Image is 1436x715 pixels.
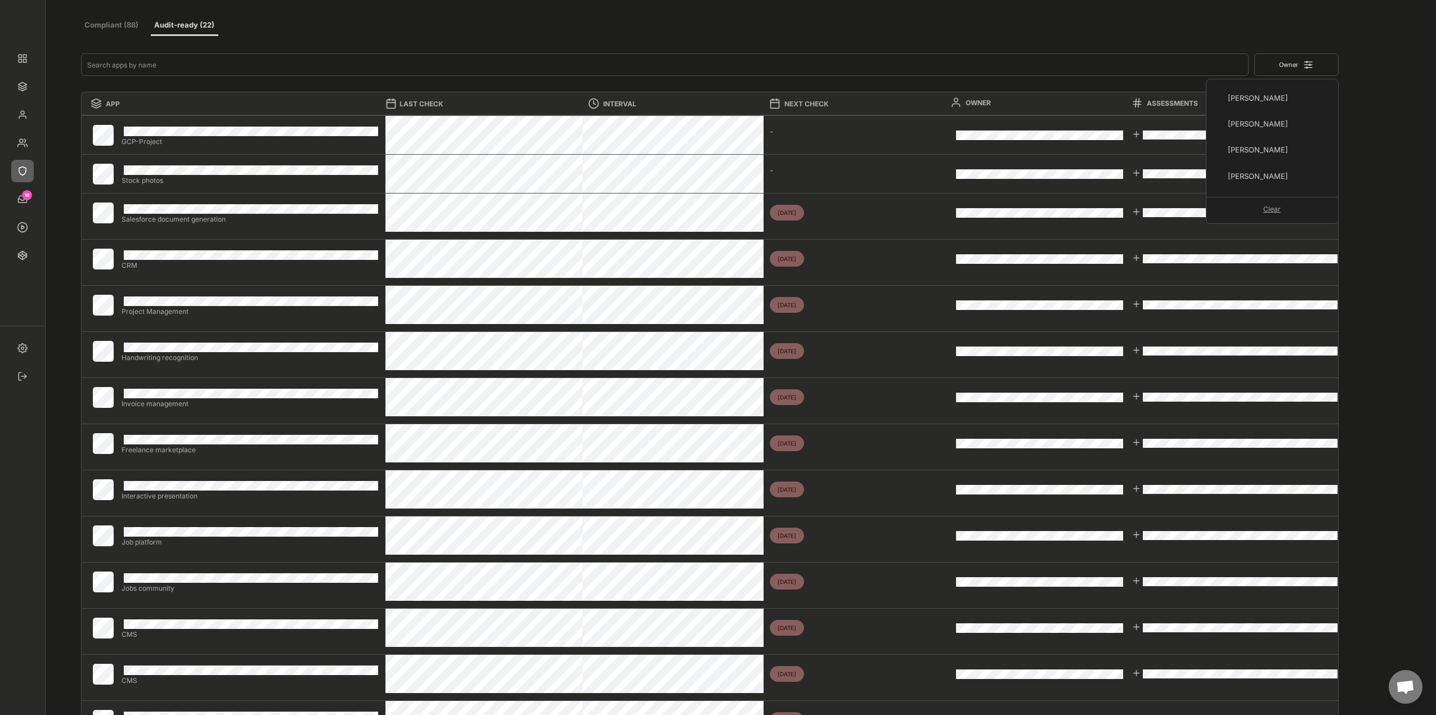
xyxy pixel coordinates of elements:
div: Interactive presentation [122,492,379,500]
div: Invoice management [122,400,379,407]
div: CRM [122,262,379,269]
a: Chat öffnen [1389,670,1422,704]
div: INTERVAL [603,100,761,109]
span: [DATE] [770,435,804,451]
span: [DATE] [770,666,804,682]
div: Job platform [122,538,379,546]
div: CMS [122,677,379,684]
div: eCademy GmbH - Marcel Lennartz (owner) [11,11,34,34]
div: ASSESSMENTS [1147,99,1335,109]
span: [DATE] [770,251,804,267]
input: Search apps by name [81,53,1249,76]
div: [PERSON_NAME] [1228,145,1323,155]
div: [PERSON_NAME] [1228,93,1323,103]
div: Overview [11,47,34,70]
div: Freelance marketplace [122,446,379,453]
div: [PERSON_NAME] [1228,171,1323,181]
div: Members [11,104,34,126]
span: [DATE] [770,343,804,359]
div: GCP-Project [122,138,379,145]
div: Handwriting recognition [122,354,379,361]
div: Clear [1206,205,1338,214]
div: Compliance [11,160,34,182]
span: [DATE] [770,389,804,405]
div: Workflows [11,216,34,239]
span: [DATE] [770,574,804,590]
button: Audit-ready (22) [151,16,218,36]
div: Project Management [122,308,379,315]
span: - [770,165,773,175]
div: CMS [122,631,379,638]
div: Teams/Circles [11,132,34,154]
div: Sign out [11,365,34,388]
div: Requests [11,188,34,210]
div: NEXT CHECK [784,100,942,109]
div: Settings [11,337,34,359]
span: [DATE] [770,482,804,497]
span: [DATE] [770,620,804,636]
div: [PERSON_NAME] [1228,119,1323,129]
div: Stock photos [122,177,379,184]
div: Salesforce document generation [122,215,379,223]
div: 16 [22,193,32,197]
div: LAST CHECK [400,100,478,109]
button: Compliant (88) [81,16,142,36]
div: OWNER [966,98,1123,108]
button: Owner [1254,53,1339,76]
div: Insights [11,244,34,267]
div: Jobs community [122,584,379,592]
span: - [770,127,773,136]
span: [DATE] [770,297,804,313]
div: APP [106,100,370,109]
span: [DATE] [770,205,804,221]
div: Apps [11,75,34,98]
span: [DATE] [770,528,804,543]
